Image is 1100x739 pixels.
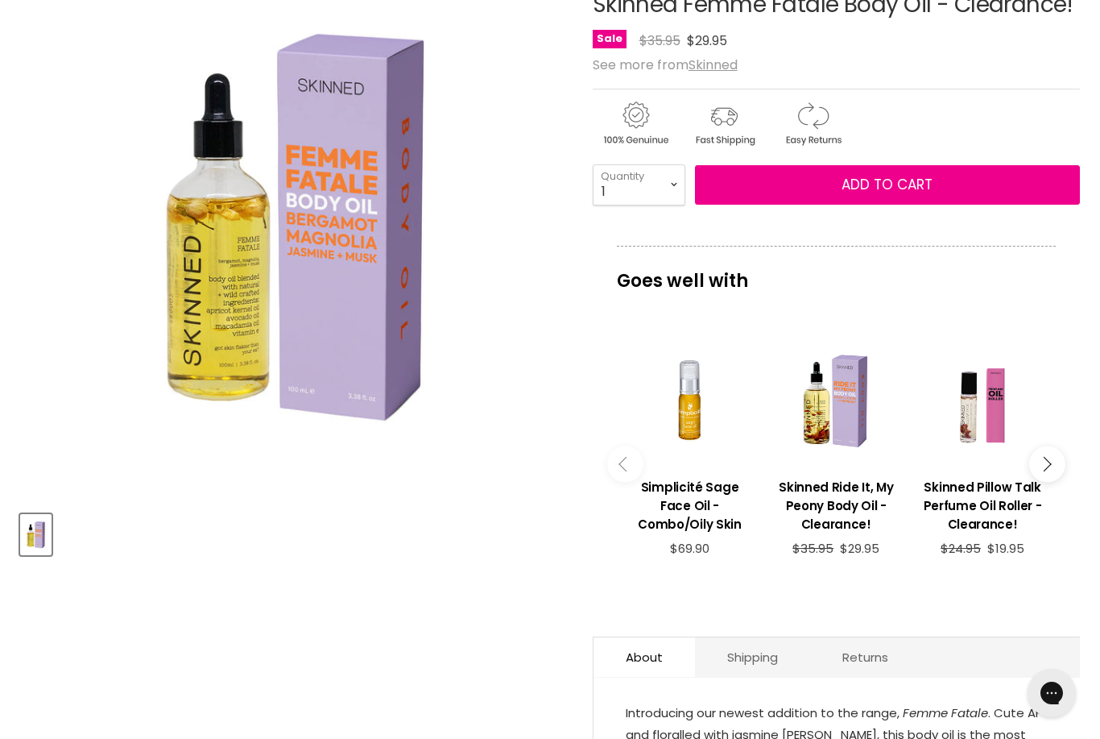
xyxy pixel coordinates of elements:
[593,99,678,148] img: genuine.gif
[617,246,1056,299] p: Goes well with
[695,165,1080,206] button: Add to cart
[593,56,738,74] span: See more from
[670,540,709,557] span: $69.90
[625,466,755,542] a: View product:Simplicité Sage Face Oil - Combo/Oily Skin
[917,466,1048,542] a: View product:Skinned Pillow Talk Perfume Oil Roller - Clearance!
[917,478,1048,533] h3: Skinned Pillow Talk Perfume Oil Roller - Clearance!
[681,99,767,148] img: shipping.gif
[941,540,981,557] span: $24.95
[840,540,879,557] span: $29.95
[22,516,50,554] img: Skinned Femme Fatale Body Oil - Clearance!
[903,704,988,721] em: Femme Fatale
[771,466,901,542] a: View product:Skinned Ride It, My Peony Body Oil - Clearance!
[842,175,933,194] span: Add to cart
[770,99,855,148] img: returns.gif
[20,514,52,555] button: Skinned Femme Fatale Body Oil - Clearance!
[593,30,627,48] span: Sale
[593,164,685,205] select: Quantity
[625,478,755,533] h3: Simplicité Sage Face Oil - Combo/Oily Skin
[810,637,920,677] a: Returns
[593,637,695,677] a: About
[695,637,810,677] a: Shipping
[687,31,727,50] span: $29.95
[689,56,738,74] a: Skinned
[987,540,1024,557] span: $19.95
[18,509,569,555] div: Product thumbnails
[1019,663,1084,723] iframe: Gorgias live chat messenger
[771,478,901,533] h3: Skinned Ride It, My Peony Body Oil - Clearance!
[792,540,833,557] span: $35.95
[639,31,680,50] span: $35.95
